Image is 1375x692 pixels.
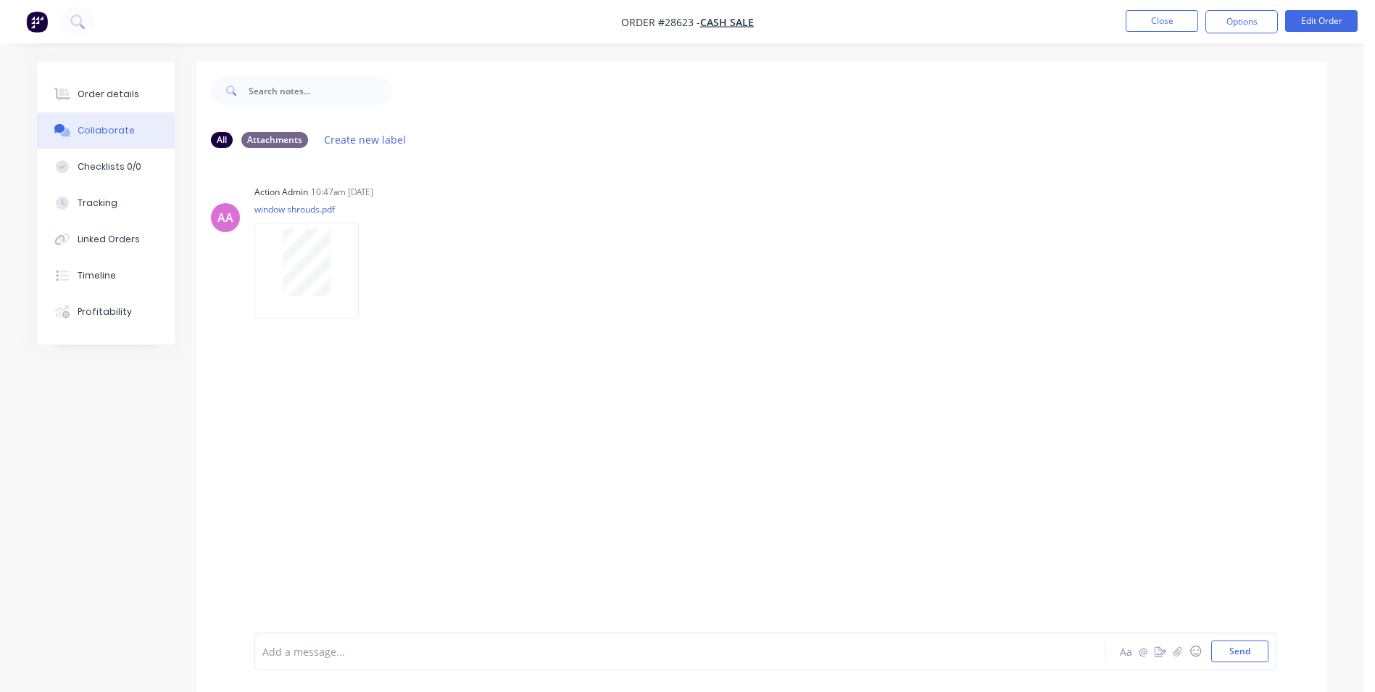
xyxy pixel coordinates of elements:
div: Timeline [78,269,116,282]
div: Checklists 0/0 [78,160,141,173]
div: Linked Orders [78,233,140,246]
button: Edit Order [1285,10,1358,32]
div: Tracking [78,197,117,210]
button: Send [1211,640,1268,662]
img: Factory [26,11,48,33]
button: Collaborate [37,112,175,149]
button: Create new label [317,130,414,149]
div: Order details [78,88,139,101]
button: Order details [37,76,175,112]
button: Aa [1117,643,1134,660]
button: Checklists 0/0 [37,149,175,185]
input: Search notes... [249,76,392,105]
div: Action Admin [254,186,308,199]
button: ☺ [1187,643,1204,660]
button: @ [1134,643,1152,660]
div: Attachments [241,132,308,148]
div: Profitability [78,305,132,318]
div: All [211,132,233,148]
p: window shrouds.pdf [254,203,373,215]
div: 10:47am [DATE] [311,186,373,199]
a: CASH SALE [700,15,754,29]
button: Linked Orders [37,221,175,258]
span: Order #28623 - [621,15,700,29]
div: AA [217,209,233,226]
button: Tracking [37,185,175,221]
button: Close [1126,10,1198,32]
button: Options [1205,10,1278,33]
button: Profitability [37,294,175,330]
button: Timeline [37,258,175,294]
div: Collaborate [78,124,135,137]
